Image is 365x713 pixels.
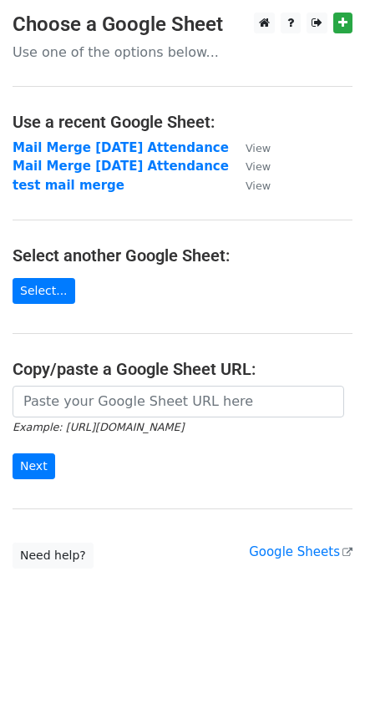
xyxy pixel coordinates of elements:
[229,159,271,174] a: View
[246,160,271,173] small: View
[13,140,229,155] a: Mail Merge [DATE] Attendance
[246,142,271,154] small: View
[13,245,352,265] h4: Select another Google Sheet:
[13,453,55,479] input: Next
[13,43,352,61] p: Use one of the options below...
[13,386,344,417] input: Paste your Google Sheet URL here
[246,180,271,192] small: View
[13,178,124,193] a: test mail merge
[249,544,352,559] a: Google Sheets
[13,359,352,379] h4: Copy/paste a Google Sheet URL:
[229,140,271,155] a: View
[13,278,75,304] a: Select...
[13,159,229,174] a: Mail Merge [DATE] Attendance
[13,112,352,132] h4: Use a recent Google Sheet:
[13,421,184,433] small: Example: [URL][DOMAIN_NAME]
[229,178,271,193] a: View
[13,13,352,37] h3: Choose a Google Sheet
[13,543,94,569] a: Need help?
